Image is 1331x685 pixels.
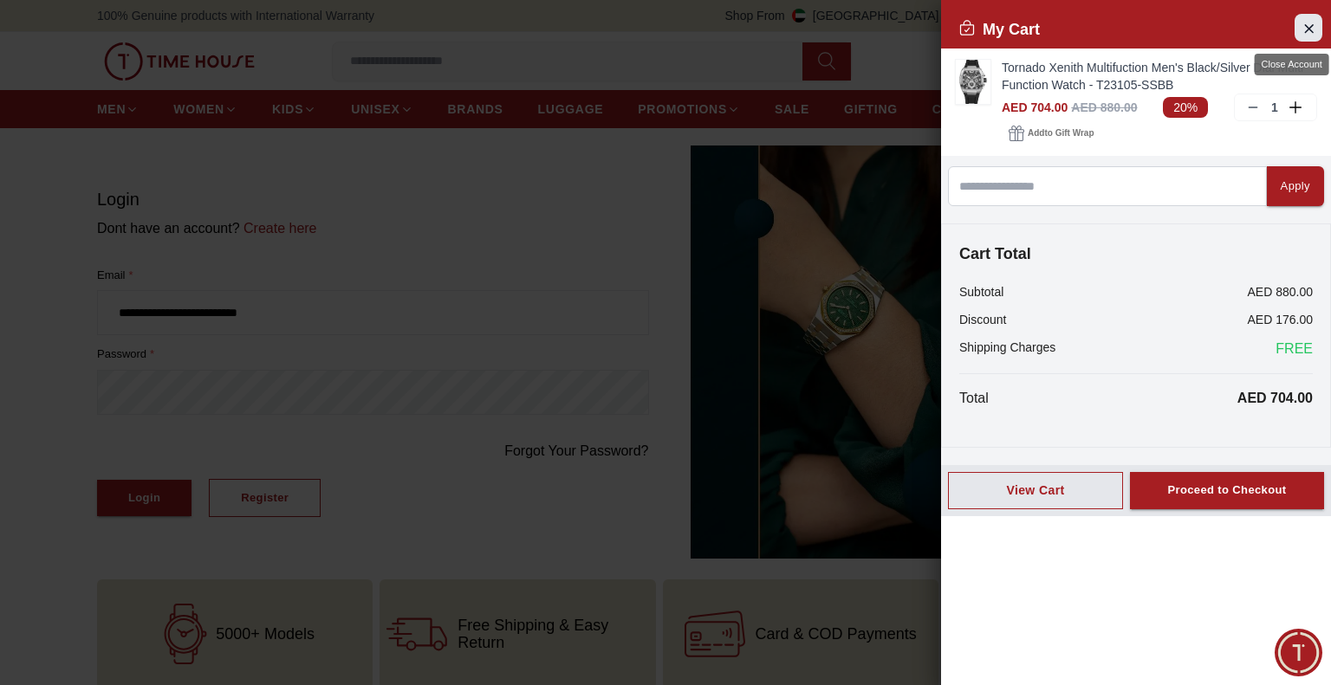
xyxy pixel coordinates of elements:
p: Total [959,388,989,409]
div: Chat Widget [1275,629,1322,676]
p: Subtotal [959,283,1003,300]
a: Tornado Xenith Multifuction Men's Black/Silver Dial Multi Function Watch - T23105-SSBB [1002,59,1317,94]
h2: My Cart [958,17,1040,42]
div: Apply [1281,177,1310,197]
button: View Cart [948,472,1123,509]
button: Apply [1267,166,1324,206]
span: AED 704.00 [1002,100,1068,114]
p: AED 176.00 [1248,311,1314,328]
span: Add to Gift Wrap [1028,125,1094,142]
img: ... [956,60,990,104]
p: AED 704.00 [1237,388,1313,409]
div: Proceed to Checkout [1167,481,1286,501]
h4: Cart Total [959,242,1313,266]
p: 1 [1268,99,1282,116]
span: AED 880.00 [1071,100,1137,114]
p: Shipping Charges [959,339,1055,359]
button: Addto Gift Wrap [1002,121,1101,145]
span: 20% [1163,97,1208,118]
button: Proceed to Checkout [1130,472,1324,509]
span: FREE [1276,339,1313,359]
div: Close Account [1255,54,1329,75]
div: View Cart [963,481,1108,499]
button: Close Account [1295,14,1322,42]
p: Discount [959,311,1006,328]
p: AED 880.00 [1248,283,1314,300]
